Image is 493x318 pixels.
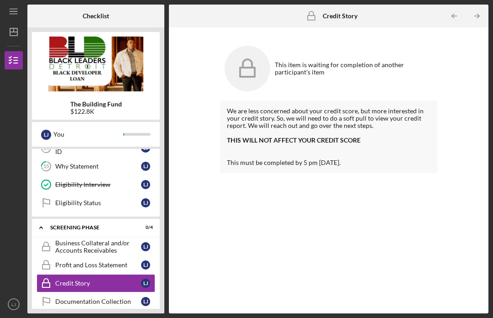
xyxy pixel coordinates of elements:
div: Why Statement [55,163,141,170]
div: Documentation Collection [55,298,141,305]
b: The Building Fund [70,101,122,108]
a: Documentation CollectionLJ [37,292,155,311]
div: L J [41,130,51,140]
a: Eligibility InterviewLJ [37,175,155,194]
button: LJ [5,295,23,313]
div: Eligibility Status [55,199,141,207]
tspan: 14 [43,145,49,151]
text: LJ [11,302,16,307]
a: Business Collateral and/or Accounts ReceivablesLJ [37,238,155,256]
div: Profit and Loss Statement [55,261,141,269]
div: L J [141,198,150,207]
div: You [53,127,123,142]
div: Credit Story [55,280,141,287]
a: Profit and Loss StatementLJ [37,256,155,274]
img: Product logo [32,37,160,91]
div: Eligibility Interview [55,181,141,188]
div: L J [141,242,150,251]
a: 15Why StatementLJ [37,157,155,175]
a: Credit StoryLJ [37,274,155,292]
div: We are less concerned about your credit score, but more interested in your credit story. So, we w... [227,107,430,129]
b: Credit Story [323,12,357,20]
div: L J [141,162,150,171]
div: L J [141,180,150,189]
div: Business Collateral and/or Accounts Receivables [55,239,141,254]
b: Checklist [83,12,109,20]
div: 0 / 4 [136,225,153,230]
div: L J [141,260,150,270]
div: L J [141,279,150,288]
div: This must be completed by 5 pm [DATE]. [227,159,430,166]
div: This item is waiting for completion of another participant's item [275,61,433,76]
div: L J [141,297,150,306]
tspan: 15 [43,164,49,170]
div: $122.8K [70,108,122,115]
strong: THIS WILL NOT AFFECT YOUR CREDIT SCORE [227,136,361,144]
a: Eligibility StatusLJ [37,194,155,212]
div: Screening Phase [50,225,130,230]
